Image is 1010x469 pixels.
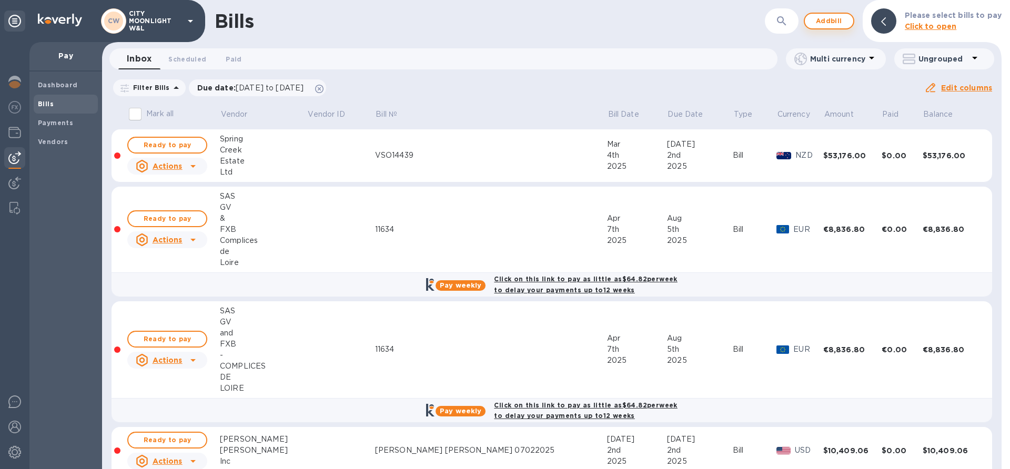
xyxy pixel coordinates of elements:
[236,84,304,92] span: [DATE] to [DATE]
[220,434,307,445] div: [PERSON_NAME]
[220,339,307,350] div: FXB
[607,235,667,246] div: 2025
[127,432,207,448] button: Ready to pay
[220,445,307,456] div: [PERSON_NAME]
[220,202,307,213] div: GV
[667,161,732,172] div: 2025
[129,10,181,32] p: CITY MOONLIGHT W&L
[733,344,777,355] div: Bill
[220,328,307,339] div: and
[127,331,207,348] button: Ready to pay
[129,83,170,92] p: Filter Bills
[440,281,481,289] b: Pay weekly
[793,224,823,235] p: EUR
[127,52,151,66] span: Inbox
[882,344,922,355] div: €0.00
[667,224,732,235] div: 5th
[607,213,667,224] div: Apr
[220,372,307,383] div: DE
[4,11,25,32] div: Unpin categories
[823,344,882,355] div: €8,836.80
[607,224,667,235] div: 7th
[882,445,922,456] div: $0.00
[813,15,845,27] span: Add bill
[137,139,198,151] span: Ready to pay
[810,54,865,64] p: Multi currency
[376,109,411,120] span: Bill №
[226,54,241,65] span: Paid
[146,108,174,119] p: Mark all
[220,213,307,224] div: &
[494,275,677,294] b: Click on this link to pay as little as $64.82 per week to delay your payments up to 12 weeks
[795,150,823,161] p: NZD
[823,445,882,456] div: $10,409.06
[923,150,982,161] div: $53,176.00
[38,14,82,26] img: Logo
[308,109,359,120] span: Vendor ID
[918,54,968,64] p: Ungrouped
[668,109,717,120] span: Due Date
[38,138,68,146] b: Vendors
[375,224,607,235] div: 11634
[824,109,867,120] span: Amount
[375,150,607,161] div: VSO14439
[221,109,248,120] p: Vendor
[8,101,21,114] img: Foreign exchange
[793,344,823,355] p: EUR
[38,119,73,127] b: Payments
[883,109,899,120] p: Paid
[824,109,853,120] p: Amount
[440,407,481,415] b: Pay weekly
[375,344,607,355] div: 11634
[941,84,992,92] u: Edit columns
[220,383,307,394] div: LOIRE
[220,246,307,257] div: de
[153,162,183,170] u: Actions
[127,137,207,154] button: Ready to pay
[8,126,21,139] img: Wallets
[137,434,198,446] span: Ready to pay
[733,445,777,456] div: Bill
[127,210,207,227] button: Ready to pay
[608,109,653,120] span: Bill Date
[38,100,54,108] b: Bills
[308,109,345,120] p: Vendor ID
[215,10,254,32] h1: Bills
[923,109,953,120] p: Balance
[376,109,397,120] p: Bill №
[153,356,183,364] u: Actions
[607,150,667,161] div: 4th
[923,445,982,456] div: $10,409.06
[168,54,206,65] span: Scheduled
[883,109,913,120] span: Paid
[608,109,639,120] p: Bill Date
[189,79,327,96] div: Due date:[DATE] to [DATE]
[220,305,307,317] div: SAS
[667,333,732,344] div: Aug
[733,150,777,161] div: Bill
[733,109,752,120] p: Type
[823,150,882,161] div: $53,176.00
[882,150,922,161] div: $0.00
[667,456,732,467] div: 2025
[804,13,854,29] button: Addbill
[38,50,94,61] p: Pay
[923,109,966,120] span: Balance
[667,445,732,456] div: 2nd
[777,109,810,120] p: Currency
[607,445,667,456] div: 2nd
[667,344,732,355] div: 5th
[882,224,922,234] div: €0.00
[667,235,732,246] div: 2025
[375,445,607,456] div: [PERSON_NAME] [PERSON_NAME] 07022025
[776,447,791,454] img: USD
[494,401,677,420] b: Click on this link to pay as little as $64.82 per week to delay your payments up to 12 weeks
[108,17,120,25] b: CW
[220,156,307,167] div: Estate
[823,224,882,234] div: €8,836.80
[668,109,703,120] p: Due Date
[220,350,307,361] div: -
[220,191,307,202] div: SAS
[220,235,307,246] div: Complices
